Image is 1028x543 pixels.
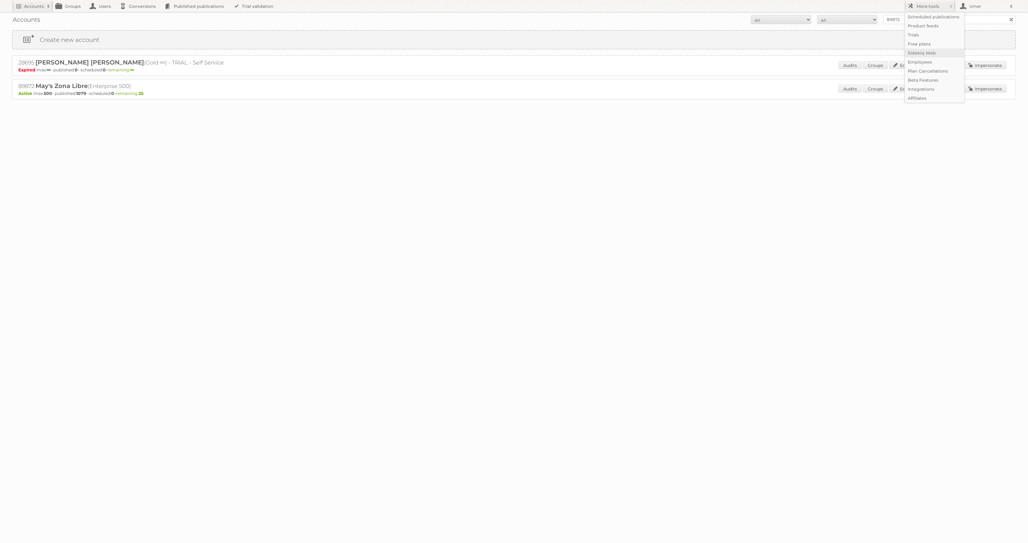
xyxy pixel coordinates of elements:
[917,3,947,9] h2: More tools
[889,85,913,93] a: Edit
[44,91,52,96] strong: 500
[964,61,1007,69] a: Impersonate
[905,12,964,21] a: Scheduled publications
[130,67,134,73] strong: ∞
[964,85,1007,93] a: Impersonate
[18,67,1010,73] p: max: - published: - scheduled: -
[905,21,964,30] a: Product feeds
[47,67,51,73] strong: ∞
[103,67,106,73] strong: 0
[839,85,862,93] a: Audits
[36,82,88,89] span: May's Zona Libre
[968,3,1007,9] h2: Umer
[905,67,964,76] a: Plan Cancellations
[905,85,964,94] a: Integrations
[905,58,964,67] a: Employees
[889,61,913,69] a: Edit
[116,91,143,96] span: remaining:
[18,91,1010,96] p: max: - published: - scheduled: -
[107,67,134,73] span: remaining:
[18,91,34,96] span: Active
[863,85,888,93] a: Groups
[905,30,964,39] a: Trials
[75,67,78,73] strong: 0
[18,67,37,73] span: Expired
[18,59,229,67] h2: 28695: (Gold ∞) - TRIAL - Self Service
[18,82,229,90] h2: 89872: (Enterprise 500)
[905,49,964,58] a: Sidekiq Web
[905,94,964,103] a: Affiliates
[24,3,44,9] h2: Accounts
[13,31,1015,49] a: Create new account
[111,91,114,96] strong: 0
[839,61,862,69] a: Audits
[863,61,888,69] a: Groups
[76,91,86,96] strong: 1079
[36,59,144,66] span: [PERSON_NAME] [PERSON_NAME]
[905,76,964,85] a: Beta Features
[139,91,143,96] strong: 25
[905,39,964,49] a: Free plans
